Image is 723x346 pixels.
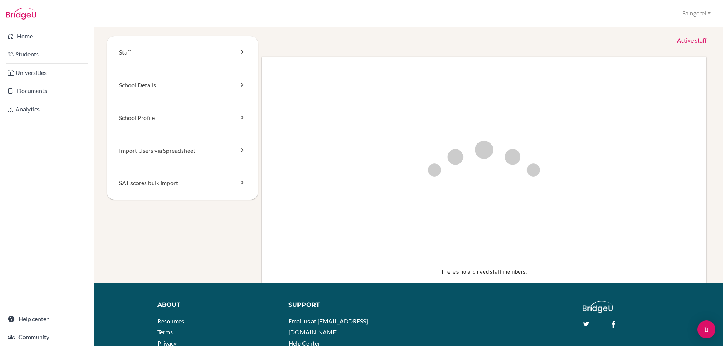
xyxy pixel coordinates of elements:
div: There's no archived staff members. [269,268,699,275]
img: Bridge-U [6,8,36,20]
a: Import Users via Spreadsheet [107,134,258,167]
a: School Profile [107,102,258,134]
button: Saingerel [679,6,714,20]
a: Terms [157,328,173,335]
a: Home [2,29,92,44]
a: SAT scores bulk import [107,167,258,200]
img: default-university-logo-42dd438d0b49c2174d4c41c49dcd67eec2da6d16b3a2f6d5de70cc347232e317.png [382,64,586,268]
a: Documents [2,83,92,98]
div: Open Intercom Messenger [697,320,715,338]
a: School Details [107,69,258,102]
a: Staff [107,36,258,69]
a: Universities [2,65,92,80]
div: Support [288,301,402,309]
img: logo_white@2x-f4f0deed5e89b7ecb1c2cc34c3e3d731f90f0f143d5ea2071677605dd97b5244.png [583,301,613,313]
a: Analytics [2,102,92,117]
a: Resources [157,317,184,325]
div: About [157,301,278,309]
a: Community [2,329,92,344]
a: Active staff [677,36,706,45]
a: Help center [2,311,92,326]
a: Students [2,47,92,62]
a: Email us at [EMAIL_ADDRESS][DOMAIN_NAME] [288,317,368,336]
